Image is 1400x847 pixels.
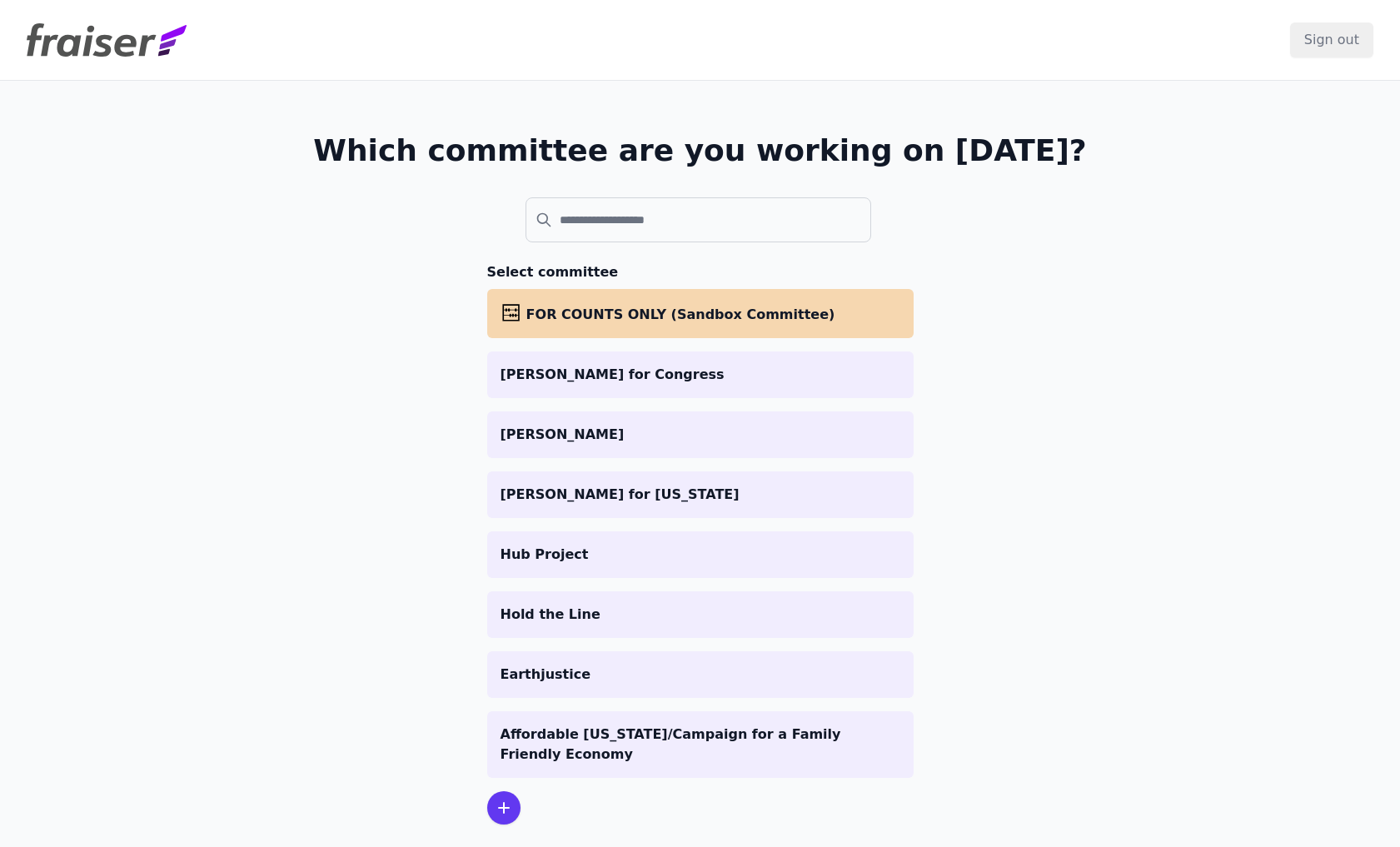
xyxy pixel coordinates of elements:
[1290,22,1373,57] input: Sign out
[501,545,900,565] p: Hub Project
[487,711,914,778] a: Affordable [US_STATE]/Campaign for a Family Friendly Economy
[501,725,900,765] p: Affordable [US_STATE]/Campaign for a Family Friendly Economy
[487,591,914,638] a: Hold the Line
[501,425,900,445] p: [PERSON_NAME]
[487,531,914,578] a: Hub Project
[501,365,900,385] p: [PERSON_NAME] for Congress
[501,485,900,505] p: [PERSON_NAME] for [US_STATE]
[487,471,914,518] a: [PERSON_NAME] for [US_STATE]
[501,665,900,685] p: Earthjustice
[487,262,914,282] h3: Select committee
[313,134,1087,167] h1: Which committee are you working on [DATE]?
[487,651,914,698] a: Earthjustice
[27,23,187,57] img: Fraiser Logo
[487,289,914,338] a: FOR COUNTS ONLY (Sandbox Committee)
[526,306,835,322] span: FOR COUNTS ONLY (Sandbox Committee)
[501,605,900,625] p: Hold the Line
[487,351,914,398] a: [PERSON_NAME] for Congress
[487,411,914,458] a: [PERSON_NAME]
